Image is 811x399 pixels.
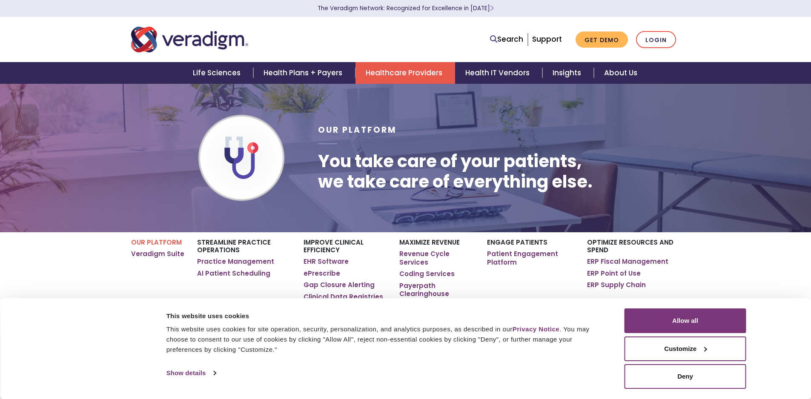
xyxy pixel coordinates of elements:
[304,293,383,301] a: Clinical Data Registries
[490,4,494,12] span: Learn More
[455,62,542,84] a: Health IT Vendors
[183,62,253,84] a: Life Sciences
[625,308,746,333] button: Allow all
[542,62,594,84] a: Insights
[318,151,593,192] h1: You take care of your patients, we take care of everything else.
[131,26,248,54] img: Veradigm logo
[513,325,559,333] a: Privacy Notice
[166,311,605,321] div: This website uses cookies
[166,324,605,355] div: This website uses cookies for site operation, security, personalization, and analytics purposes, ...
[636,31,676,48] a: Login
[131,250,184,258] a: Veradigm Suite
[166,367,216,379] a: Show details
[197,257,274,266] a: Practice Management
[625,364,746,389] button: Deny
[490,34,523,45] a: Search
[253,62,355,84] a: Health Plans + Payers
[587,269,641,278] a: ERP Point of Use
[197,269,270,278] a: AI Patient Scheduling
[587,281,646,289] a: ERP Supply Chain
[304,281,375,289] a: Gap Closure Alerting
[532,34,562,44] a: Support
[576,31,628,48] a: Get Demo
[304,269,340,278] a: ePrescribe
[399,250,474,266] a: Revenue Cycle Services
[399,270,455,278] a: Coding Services
[587,257,668,266] a: ERP Fiscal Management
[625,336,746,361] button: Customize
[487,250,574,266] a: Patient Engagement Platform
[399,282,474,298] a: Payerpath Clearinghouse
[355,62,455,84] a: Healthcare Providers
[318,4,494,12] a: The Veradigm Network: Recognized for Excellence in [DATE]Learn More
[318,124,397,136] span: Our Platform
[304,257,349,266] a: EHR Software
[594,62,648,84] a: About Us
